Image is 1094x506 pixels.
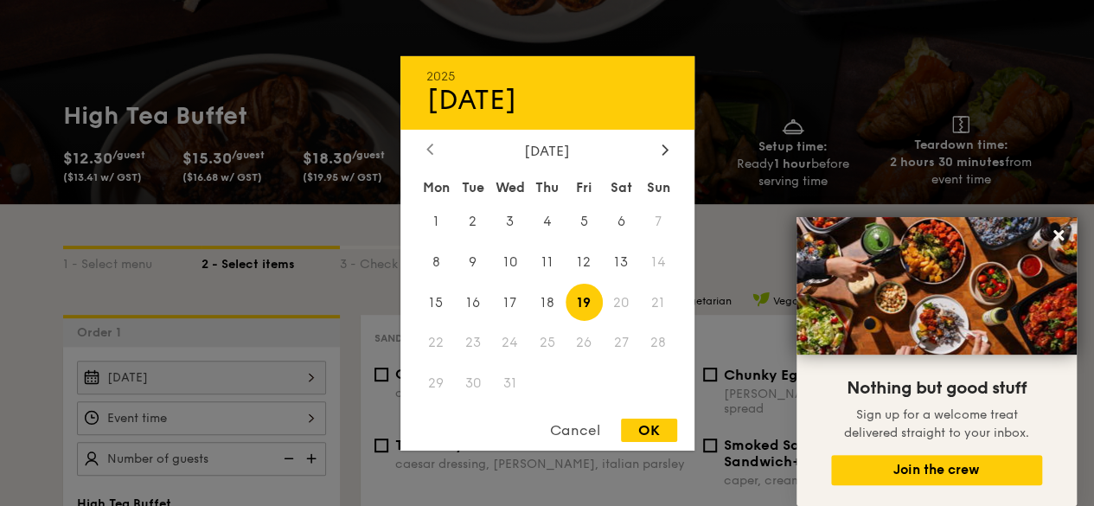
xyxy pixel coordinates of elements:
img: DSC07876-Edit02-Large.jpeg [797,217,1077,355]
span: 12 [566,243,603,280]
div: Sat [603,171,640,202]
span: 10 [491,243,528,280]
div: Thu [528,171,566,202]
span: 27 [603,324,640,362]
div: Mon [418,171,455,202]
span: 25 [528,324,566,362]
div: [DATE] [426,83,669,116]
span: 9 [454,243,491,280]
div: Cancel [533,419,617,442]
span: 11 [528,243,566,280]
span: 22 [418,324,455,362]
span: 2 [454,202,491,240]
button: Close [1045,221,1072,249]
span: 21 [640,284,677,321]
span: 17 [491,284,528,321]
span: 28 [640,324,677,362]
div: Sun [640,171,677,202]
span: 6 [603,202,640,240]
span: 5 [566,202,603,240]
span: 15 [418,284,455,321]
div: 2025 [426,68,669,83]
div: OK [621,419,677,442]
div: [DATE] [426,142,669,158]
span: 1 [418,202,455,240]
span: 24 [491,324,528,362]
span: 23 [454,324,491,362]
span: 31 [491,365,528,402]
span: 18 [528,284,566,321]
span: 3 [491,202,528,240]
span: Sign up for a welcome treat delivered straight to your inbox. [844,407,1029,440]
span: 19 [566,284,603,321]
span: 26 [566,324,603,362]
span: 13 [603,243,640,280]
span: 29 [418,365,455,402]
span: 20 [603,284,640,321]
div: Tue [454,171,491,202]
span: 8 [418,243,455,280]
span: 4 [528,202,566,240]
span: 16 [454,284,491,321]
span: Nothing but good stuff [847,378,1027,399]
button: Join the crew [831,455,1042,485]
span: 14 [640,243,677,280]
span: 30 [454,365,491,402]
div: Wed [491,171,528,202]
span: 7 [640,202,677,240]
div: Fri [566,171,603,202]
